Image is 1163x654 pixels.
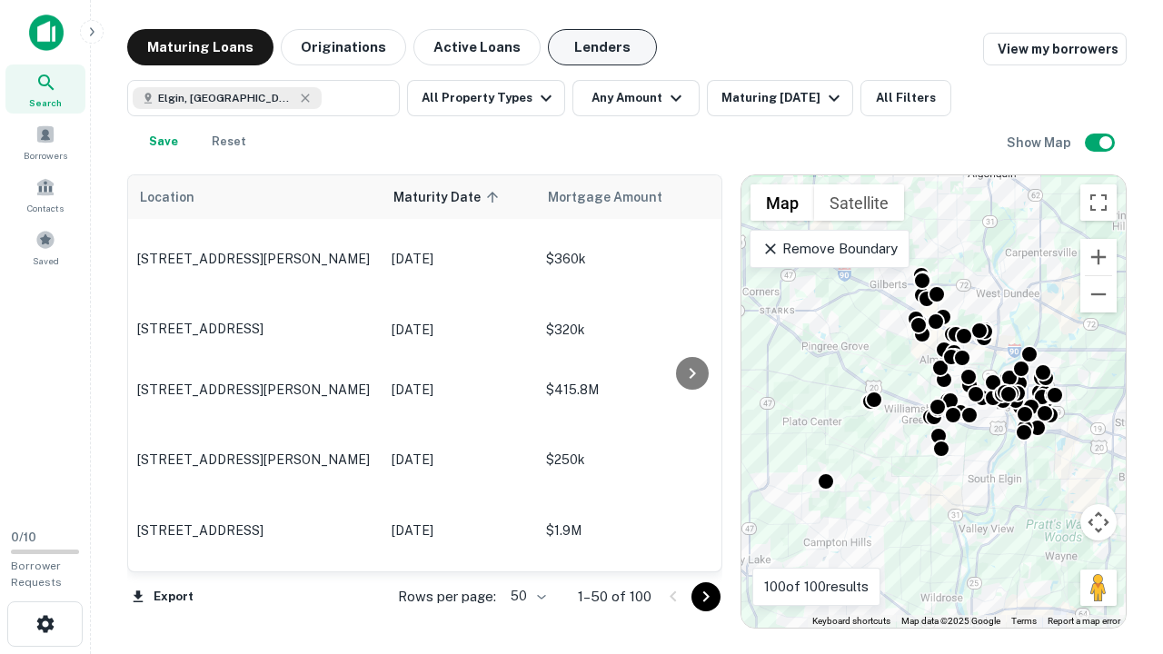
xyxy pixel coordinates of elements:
[1011,616,1037,626] a: Terms
[24,148,67,163] span: Borrowers
[548,29,657,65] button: Lenders
[546,249,728,269] p: $360k
[407,80,565,116] button: All Property Types
[546,450,728,470] p: $250k
[537,175,737,219] th: Mortgage Amount
[750,184,814,221] button: Show street map
[158,90,294,106] span: Elgin, [GEOGRAPHIC_DATA], [GEOGRAPHIC_DATA]
[200,124,258,160] button: Reset
[1080,184,1117,221] button: Toggle fullscreen view
[812,615,890,628] button: Keyboard shortcuts
[546,520,728,540] p: $1.9M
[764,576,869,598] p: 100 of 100 results
[137,381,373,398] p: [STREET_ADDRESS][PERSON_NAME]
[127,29,273,65] button: Maturing Loans
[398,586,496,608] p: Rows per page:
[548,186,686,208] span: Mortgage Amount
[392,520,528,540] p: [DATE]
[137,251,373,267] p: [STREET_ADDRESS][PERSON_NAME]
[128,175,383,219] th: Location
[1080,239,1117,275] button: Zoom in
[746,604,806,628] a: Open this area in Google Maps (opens a new window)
[860,80,951,116] button: All Filters
[139,186,194,208] span: Location
[11,530,36,544] span: 0 / 10
[127,583,198,610] button: Export
[137,522,373,539] p: [STREET_ADDRESS]
[392,249,528,269] p: [DATE]
[27,201,64,215] span: Contacts
[761,238,897,260] p: Remove Boundary
[137,321,373,337] p: [STREET_ADDRESS]
[546,380,728,400] p: $415.8M
[5,64,85,114] a: Search
[546,320,728,340] p: $320k
[1007,133,1074,153] h6: Show Map
[137,451,373,468] p: [STREET_ADDRESS][PERSON_NAME]
[393,186,504,208] span: Maturity Date
[11,560,62,589] span: Borrower Requests
[281,29,406,65] button: Originations
[5,170,85,219] a: Contacts
[383,175,537,219] th: Maturity Date
[134,124,193,160] button: Save your search to get updates of matches that match your search criteria.
[691,582,721,611] button: Go to next page
[721,87,845,109] div: Maturing [DATE]
[29,95,62,110] span: Search
[1048,616,1120,626] a: Report a map error
[5,117,85,166] a: Borrowers
[503,583,549,609] div: 50
[741,175,1126,628] div: 0 0
[1080,276,1117,312] button: Zoom out
[413,29,541,65] button: Active Loans
[1072,509,1163,596] iframe: Chat Widget
[746,604,806,628] img: Google
[33,253,59,268] span: Saved
[707,80,853,116] button: Maturing [DATE]
[983,33,1127,65] a: View my borrowers
[1080,504,1117,540] button: Map camera controls
[572,80,700,116] button: Any Amount
[392,450,528,470] p: [DATE]
[29,15,64,51] img: capitalize-icon.png
[578,586,651,608] p: 1–50 of 100
[901,616,1000,626] span: Map data ©2025 Google
[392,320,528,340] p: [DATE]
[392,380,528,400] p: [DATE]
[814,184,904,221] button: Show satellite imagery
[5,223,85,272] a: Saved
